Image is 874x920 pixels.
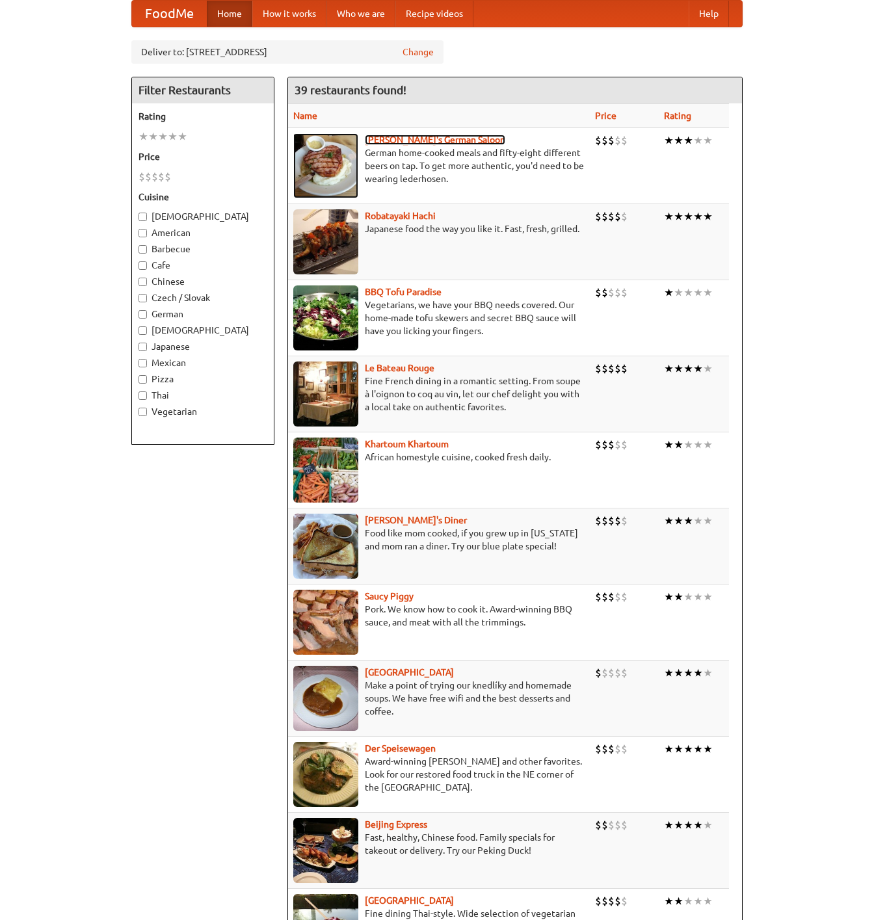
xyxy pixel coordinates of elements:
label: German [139,308,267,321]
li: ★ [703,818,713,832]
li: $ [608,438,615,452]
li: ★ [693,209,703,224]
li: ★ [683,438,693,452]
li: $ [595,438,602,452]
b: Beijing Express [365,819,427,830]
label: Barbecue [139,243,267,256]
li: $ [621,209,628,224]
li: $ [621,361,628,376]
li: $ [139,170,145,184]
h5: Rating [139,110,267,123]
input: Barbecue [139,245,147,254]
li: $ [615,285,621,300]
h5: Price [139,150,267,163]
li: ★ [664,742,674,756]
label: [DEMOGRAPHIC_DATA] [139,210,267,223]
li: ★ [674,285,683,300]
a: Price [595,111,616,121]
li: ★ [674,818,683,832]
li: ★ [683,818,693,832]
img: khartoum.jpg [293,438,358,503]
li: $ [615,209,621,224]
p: Japanese food the way you like it. Fast, fresh, grilled. [293,222,585,235]
label: Mexican [139,356,267,369]
a: Le Bateau Rouge [365,363,434,373]
li: ★ [674,133,683,148]
li: $ [595,285,602,300]
li: $ [165,170,171,184]
li: ★ [683,209,693,224]
li: ★ [703,133,713,148]
input: Chinese [139,278,147,286]
li: $ [621,133,628,148]
img: robatayaki.jpg [293,209,358,274]
li: $ [621,590,628,604]
li: $ [608,666,615,680]
li: $ [608,285,615,300]
li: ★ [703,666,713,680]
li: $ [595,133,602,148]
label: [DEMOGRAPHIC_DATA] [139,324,267,337]
b: [GEOGRAPHIC_DATA] [365,895,454,906]
li: $ [615,361,621,376]
li: ★ [693,438,703,452]
li: ★ [683,361,693,376]
li: $ [615,666,621,680]
li: $ [608,894,615,908]
p: Make a point of trying our knedlíky and homemade soups. We have free wifi and the best desserts a... [293,679,585,718]
li: ★ [664,818,674,832]
label: Japanese [139,340,267,353]
li: ★ [703,590,713,604]
li: $ [621,742,628,756]
li: $ [615,742,621,756]
a: How it works [252,1,326,27]
li: ★ [664,894,674,908]
img: bateaurouge.jpg [293,361,358,427]
b: Khartoum Khartoum [365,439,449,449]
p: Fine French dining in a romantic setting. From soupe à l'oignon to coq au vin, let our chef delig... [293,375,585,414]
li: $ [602,818,608,832]
li: $ [602,514,608,528]
input: [DEMOGRAPHIC_DATA] [139,326,147,335]
b: BBQ Tofu Paradise [365,287,442,297]
h5: Cuisine [139,191,267,204]
li: ★ [664,438,674,452]
li: ★ [148,129,158,144]
li: ★ [674,894,683,908]
li: ★ [693,361,703,376]
li: ★ [703,742,713,756]
li: ★ [158,129,168,144]
b: [PERSON_NAME]'s German Saloon [365,135,505,145]
b: [PERSON_NAME]'s Diner [365,515,467,525]
li: ★ [693,666,703,680]
li: ★ [664,590,674,604]
li: ★ [703,285,713,300]
li: ★ [693,133,703,148]
li: $ [608,209,615,224]
li: $ [615,818,621,832]
p: Food like mom cooked, if you grew up in [US_STATE] and mom ran a diner. Try our blue plate special! [293,527,585,553]
li: ★ [693,590,703,604]
a: Robatayaki Hachi [365,211,436,221]
li: ★ [683,666,693,680]
label: Vegetarian [139,405,267,418]
li: $ [595,209,602,224]
a: Name [293,111,317,121]
a: FoodMe [132,1,207,27]
a: Der Speisewagen [365,743,436,754]
li: ★ [693,894,703,908]
li: $ [595,514,602,528]
li: $ [621,285,628,300]
li: $ [595,742,602,756]
b: [GEOGRAPHIC_DATA] [365,667,454,677]
li: $ [602,666,608,680]
img: saucy.jpg [293,590,358,655]
li: $ [608,818,615,832]
li: ★ [683,742,693,756]
ng-pluralize: 39 restaurants found! [295,84,406,96]
li: $ [621,818,628,832]
p: Vegetarians, we have your BBQ needs covered. Our home-made tofu skewers and secret BBQ sauce will... [293,298,585,337]
img: beijing.jpg [293,818,358,883]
